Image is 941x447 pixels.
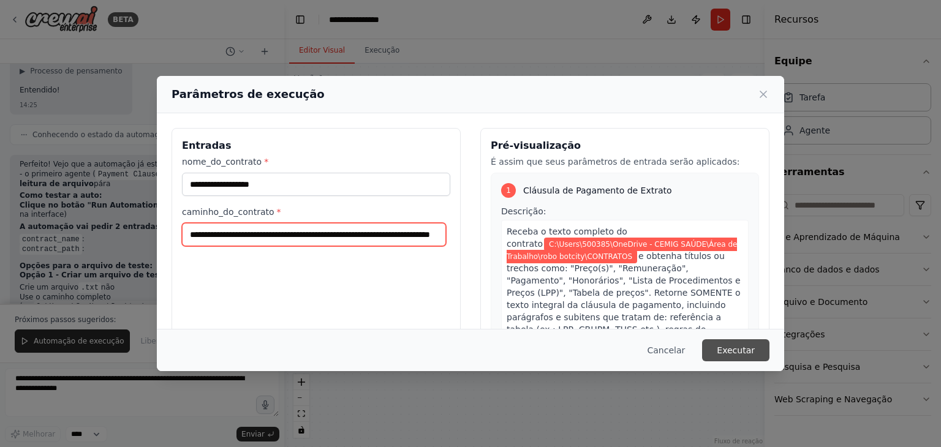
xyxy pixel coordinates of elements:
font: Descrição: [501,206,546,216]
span: Variável: contract_path [507,238,737,263]
font: É assim que seus parâmetros de entrada serão aplicados: [491,157,740,167]
font: Parâmetros de execução [172,88,325,100]
font: caminho_do_contrato [182,207,274,217]
font: Cancelar [648,345,686,355]
font: nome_do_contrato [182,157,262,167]
font: Receba o texto completo do contrato [507,227,627,249]
font: Cláusula de Pagamento de Extrato [523,186,672,195]
font: 1 [506,186,511,195]
button: Executar [702,339,769,361]
font: Executar [717,345,755,355]
font: Entradas [182,140,231,151]
font: Pré-visualização [491,140,581,151]
button: Cancelar [638,339,695,361]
